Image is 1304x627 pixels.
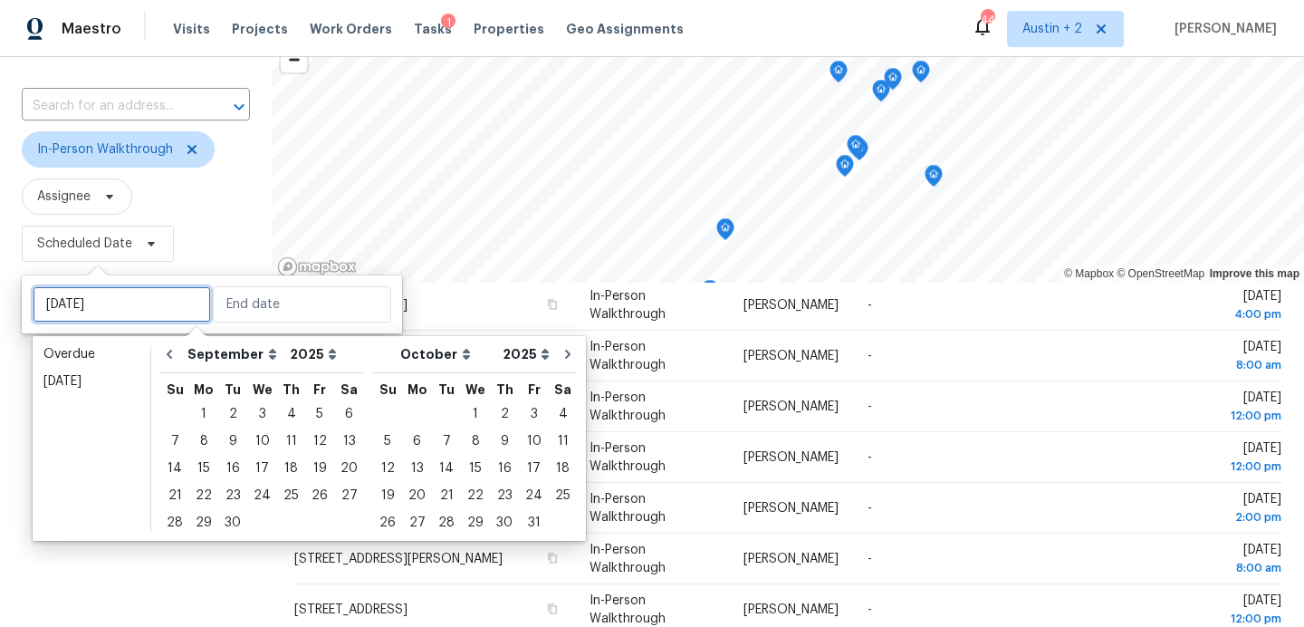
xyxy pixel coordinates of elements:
[277,483,305,508] div: 25
[743,299,839,312] span: [PERSON_NAME]
[884,68,902,96] div: Map marker
[414,23,452,35] span: Tasks
[294,603,407,616] span: [STREET_ADDRESS]
[160,428,189,455] div: Sun Sep 07 2025
[590,391,666,422] span: In-Person Walkthrough
[160,429,189,454] div: 7
[285,341,341,368] select: Year
[373,509,402,536] div: Sun Oct 26 2025
[334,400,364,428] div: Sat Sep 06 2025
[334,401,364,427] div: 6
[247,456,277,481] div: 17
[334,482,364,509] div: Sat Sep 27 2025
[218,401,247,427] div: 2
[554,336,581,372] button: Go to next month
[334,429,364,454] div: 13
[334,455,364,482] div: Sat Sep 20 2025
[868,400,872,413] span: -
[432,429,461,454] div: 7
[373,429,402,454] div: 5
[566,20,684,38] span: Geo Assignments
[461,510,490,535] div: 29
[490,509,519,536] div: Thu Oct 30 2025
[432,455,461,482] div: Tue Oct 14 2025
[441,14,455,32] div: 1
[549,428,577,455] div: Sat Oct 11 2025
[37,140,173,159] span: In-Person Walkthrough
[218,456,247,481] div: 16
[277,256,357,277] a: Mapbox homepage
[402,428,432,455] div: Mon Oct 06 2025
[847,135,865,163] div: Map marker
[305,482,334,509] div: Fri Sep 26 2025
[868,502,872,515] span: -
[247,483,277,508] div: 24
[183,341,285,368] select: Month
[432,428,461,455] div: Tue Oct 07 2025
[544,550,561,566] button: Copy Address
[247,428,277,455] div: Wed Sep 10 2025
[396,341,498,368] select: Month
[519,483,549,508] div: 24
[373,455,402,482] div: Sun Oct 12 2025
[490,482,519,509] div: Thu Oct 23 2025
[461,429,490,454] div: 8
[189,482,218,509] div: Mon Sep 22 2025
[43,372,139,391] div: [DATE]
[743,603,839,616] span: [PERSON_NAME]
[432,482,461,509] div: Tue Oct 21 2025
[461,400,490,428] div: Wed Oct 01 2025
[247,455,277,482] div: Wed Sep 17 2025
[829,61,848,89] div: Map marker
[868,451,872,464] span: -
[549,401,577,427] div: 4
[1164,559,1281,577] div: 8:00 am
[716,218,734,246] div: Map marker
[981,11,993,29] div: 44
[218,400,247,428] div: Tue Sep 02 2025
[167,383,184,396] abbr: Sunday
[33,286,211,323] input: Sat, Jan 01
[549,455,577,482] div: Sat Oct 18 2025
[1210,267,1299,280] a: Improve this map
[218,429,247,454] div: 9
[1164,305,1281,323] div: 4:00 pm
[277,455,305,482] div: Thu Sep 18 2025
[310,20,392,38] span: Work Orders
[189,509,218,536] div: Mon Sep 29 2025
[225,383,241,396] abbr: Tuesday
[305,428,334,455] div: Fri Sep 12 2025
[22,92,199,121] input: Search for an address...
[43,345,139,363] div: Overdue
[247,401,277,427] div: 3
[334,456,364,481] div: 20
[281,47,307,72] span: Zoom out
[277,456,305,481] div: 18
[519,482,549,509] div: Fri Oct 24 2025
[253,383,273,396] abbr: Wednesday
[379,383,397,396] abbr: Sunday
[925,165,943,193] div: Map marker
[218,482,247,509] div: Tue Sep 23 2025
[218,428,247,455] div: Tue Sep 09 2025
[218,509,247,536] div: Tue Sep 30 2025
[402,429,432,454] div: 6
[334,428,364,455] div: Sat Sep 13 2025
[281,46,307,72] button: Zoom out
[432,483,461,508] div: 21
[461,428,490,455] div: Wed Oct 08 2025
[334,483,364,508] div: 27
[173,20,210,38] span: Visits
[305,456,334,481] div: 19
[277,429,305,454] div: 11
[590,544,666,574] span: In-Person Walkthrough
[189,510,218,535] div: 29
[1167,20,1277,38] span: [PERSON_NAME]
[519,401,549,427] div: 3
[1164,391,1281,425] span: [DATE]
[544,601,561,617] button: Copy Address
[519,509,549,536] div: Fri Oct 31 2025
[544,296,561,313] button: Copy Address
[305,483,334,508] div: 26
[402,510,432,535] div: 27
